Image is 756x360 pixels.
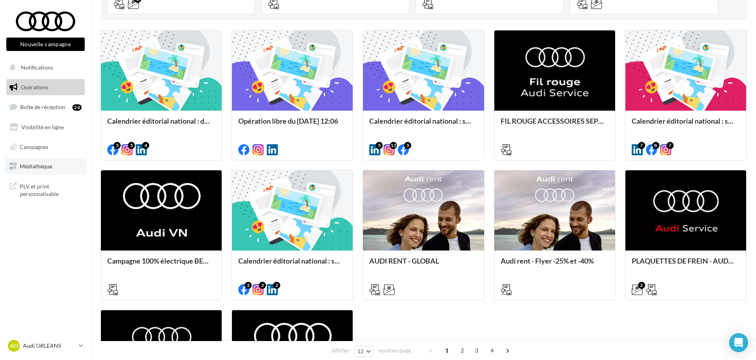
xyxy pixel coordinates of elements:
[273,282,280,289] div: 2
[354,346,374,357] button: 12
[238,117,346,133] div: Opération libre du [DATE] 12:06
[23,342,76,350] p: Audi ORLEANS
[5,178,86,201] a: PLV et print personnalisable
[21,64,53,71] span: Notifications
[5,79,86,96] a: Opérations
[729,333,748,352] div: Open Intercom Messenger
[5,158,86,175] a: Médiathèque
[20,143,48,150] span: Campagnes
[632,117,740,133] div: Calendrier éditorial national : semaines du 04.08 au 25.08
[21,84,48,90] span: Opérations
[21,124,64,130] span: Visibilité en ligne
[357,348,364,354] span: 12
[259,282,266,289] div: 2
[20,104,65,110] span: Boîte de réception
[114,142,121,149] div: 5
[6,338,85,353] a: AO Audi ORLEANS
[20,163,52,170] span: Médiathèque
[632,257,740,273] div: PLAQUETTES DE FREIN - AUDI SERVICE
[332,347,350,354] span: Afficher
[245,282,252,289] div: 2
[390,142,397,149] div: 13
[238,257,346,273] div: Calendrier éditorial national : semaine du 28.07 au 03.08
[369,117,477,133] div: Calendrier éditorial national : semaine du 25.08 au 31.08
[5,119,86,136] a: Visibilité en ligne
[404,142,411,149] div: 5
[470,344,483,357] span: 3
[501,257,609,273] div: Audi rent - Flyer -25% et -40%
[652,142,659,149] div: 8
[638,282,645,289] div: 2
[10,342,18,350] span: AO
[369,257,477,273] div: AUDI RENT - GLOBAL
[376,142,383,149] div: 5
[5,98,86,115] a: Boîte de réception24
[378,347,411,354] span: résultats/page
[20,181,82,198] span: PLV et print personnalisable
[486,344,498,357] span: 4
[667,142,674,149] div: 7
[501,117,609,133] div: FIL ROUGE ACCESSOIRES SEPTEMBRE - AUDI SERVICE
[72,104,82,111] div: 24
[441,344,453,357] span: 1
[107,257,215,273] div: Campagne 100% électrique BEV Septembre
[5,59,83,76] button: Notifications
[5,139,86,155] a: Campagnes
[107,117,215,133] div: Calendrier éditorial national : du 02.09 au 03.09
[6,38,85,51] button: Nouvelle campagne
[456,344,469,357] span: 2
[142,142,149,149] div: 4
[128,142,135,149] div: 5
[638,142,645,149] div: 7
